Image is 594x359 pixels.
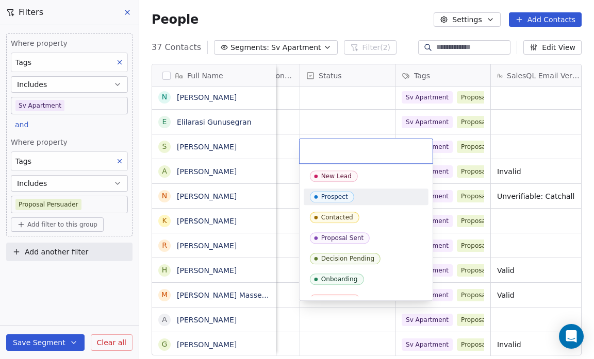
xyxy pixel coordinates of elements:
[321,276,358,283] div: Onboarding
[321,173,352,180] div: New Lead
[321,214,353,221] div: Contacted
[321,193,348,200] div: Prospect
[321,255,374,262] div: Decision Pending
[321,234,364,242] div: Proposal Sent
[304,168,428,308] div: Suggestions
